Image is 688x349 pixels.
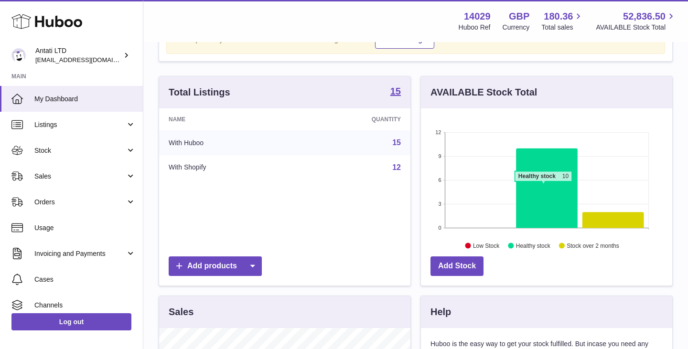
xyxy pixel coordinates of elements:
span: AVAILABLE Stock Total [596,23,677,32]
a: 180.36 Total sales [541,10,584,32]
text: 0 [438,225,441,231]
th: Name [159,108,295,130]
h3: AVAILABLE Stock Total [430,86,537,99]
a: Add products [169,256,262,276]
td: With Shopify [159,155,295,180]
text: Stock over 2 months [567,242,619,249]
h3: Total Listings [169,86,230,99]
span: Channels [34,301,136,310]
text: Healthy stock [516,242,551,249]
a: Log out [11,313,131,330]
span: My Dashboard [34,95,136,104]
a: 15 [390,86,401,98]
span: 52,836.50 [623,10,666,23]
span: Listings [34,120,126,129]
tspan: Healthy stock [518,173,556,180]
text: 12 [435,129,441,135]
a: Add Stock [430,256,484,276]
span: Cases [34,275,136,284]
span: Usage [34,223,136,233]
text: 3 [438,201,441,207]
text: 9 [438,153,441,159]
h3: Help [430,306,451,318]
span: Total sales [541,23,584,32]
span: Invoicing and Payments [34,249,126,258]
span: [EMAIL_ADDRESS][DOMAIN_NAME] [35,56,140,63]
tspan: 10 [562,173,569,180]
td: With Huboo [159,130,295,155]
th: Quantity [295,108,410,130]
div: Currency [503,23,530,32]
span: 180.36 [544,10,573,23]
h3: Sales [169,306,193,318]
text: Low Stock [473,242,500,249]
div: Huboo Ref [459,23,491,32]
a: 15 [392,138,401,147]
strong: 14029 [464,10,491,23]
strong: GBP [509,10,529,23]
img: toufic@antatiskin.com [11,48,26,63]
a: 12 [392,163,401,171]
span: Sales [34,172,126,181]
div: Antati LTD [35,46,121,64]
a: 52,836.50 AVAILABLE Stock Total [596,10,677,32]
strong: 15 [390,86,401,96]
span: Stock [34,146,126,155]
span: Orders [34,198,126,207]
text: 6 [438,177,441,183]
